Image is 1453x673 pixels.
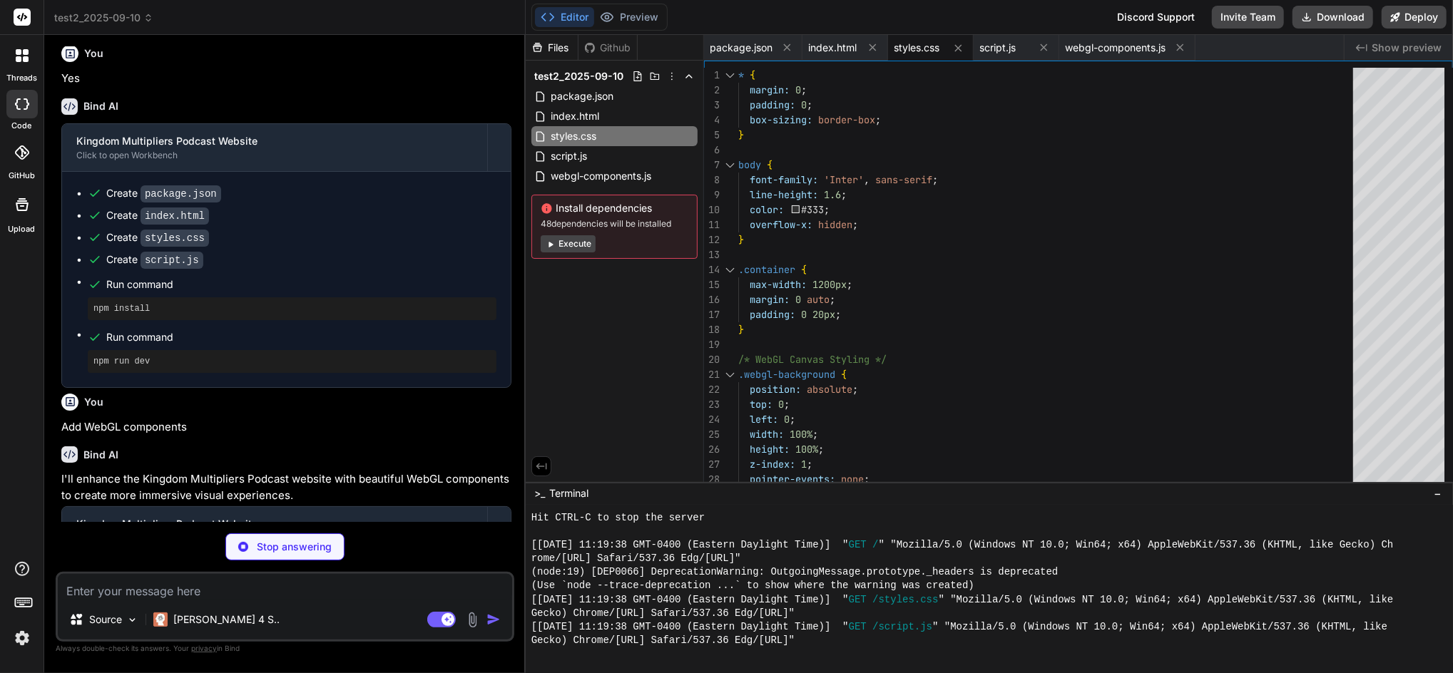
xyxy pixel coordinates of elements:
div: Click to collapse the range. [721,262,740,277]
div: 25 [704,427,720,442]
button: Invite Team [1212,6,1284,29]
p: [PERSON_NAME] 4 S.. [173,612,280,627]
span: ; [807,458,812,471]
span: ; [864,473,870,486]
span: .webgl-background [738,368,835,381]
span: 1.6 [824,188,841,201]
span: " "Mozilla/5.0 (Windows NT 10.0; Win64; x64) AppleWebKit/537.36 (KHTML, like [932,620,1387,634]
span: sans-serif [875,173,932,186]
button: Preview [594,7,664,27]
img: Pick Models [126,614,138,626]
div: 23 [704,397,720,412]
div: 19 [704,337,720,352]
span: } [738,233,744,246]
span: body [738,158,761,171]
span: max-width: [750,278,807,291]
code: styles.css [141,230,209,247]
div: Create [106,186,221,201]
div: 26 [704,442,720,457]
span: Terminal [549,486,588,500]
span: top: [750,398,773,411]
span: margin: [750,293,790,306]
span: } [738,128,744,141]
code: index.html [141,207,209,225]
div: Kingdom Multipliers Podcast Website [76,134,473,148]
span: ; [801,83,807,96]
span: ; [932,173,938,186]
pre: npm run dev [93,356,491,367]
button: Download [1293,6,1373,29]
h6: You [84,46,103,61]
span: z-index: [750,458,795,471]
label: Upload [9,223,36,235]
span: /* WebGL Canvas Styling */ [738,353,887,366]
span: Install dependencies [541,201,688,215]
div: 28 [704,472,720,487]
div: 24 [704,412,720,427]
div: 14 [704,262,720,277]
span: ; [790,413,795,426]
span: position: [750,383,801,396]
span: /script.js [872,620,932,634]
span: GET [849,538,867,552]
span: privacy [191,644,217,652]
span: } [738,323,744,336]
div: Click to collapse the range. [721,68,740,83]
span: GET [849,593,867,607]
span: [[DATE] 11:19:38 GMT-0400 (Eastern Daylight Time)] " [531,593,849,607]
div: Create [106,252,203,267]
div: 11 [704,217,720,232]
span: absolute [807,383,852,396]
span: hidden [818,218,852,231]
span: 48 dependencies will be installed [541,218,688,230]
span: 0 [784,413,790,426]
span: ; [841,188,847,201]
h6: Bind AI [83,99,118,113]
p: Yes [61,71,511,87]
span: ; [818,443,824,456]
span: script.js [549,148,588,165]
div: 2 [704,83,720,98]
span: { [841,368,847,381]
div: Files [526,41,578,55]
div: 10 [704,202,720,217]
span: test2_2025-09-10 [534,69,623,83]
button: Kingdom Multipliers Podcast WebsiteClick to open Workbench [62,124,487,171]
span: padding: [750,98,795,111]
span: ; [852,383,858,396]
span: height: [750,443,790,456]
span: { [801,263,807,276]
span: 'Inter' [824,173,864,186]
h6: You [84,395,103,409]
h6: Bind AI [83,448,118,462]
div: Github [578,41,637,55]
span: Hit CTRL-C to stop the server [531,511,705,525]
div: 22 [704,382,720,397]
span: 0 [778,398,784,411]
div: 1 [704,68,720,83]
span: width: [750,428,784,441]
span: Gecko) Chrome/[URL] Safari/537.36 Edg/[URL]" [531,634,795,647]
div: 21 [704,367,720,382]
div: Click to collapse the range. [721,158,740,173]
p: Source [89,612,122,627]
span: color: [750,203,784,216]
div: 16 [704,292,720,307]
span: script.js [979,41,1016,55]
span: (node:19) [DEP0066] DeprecationWarning: OutgoingMessage.prototype._headers is deprecated [531,565,1059,579]
div: 3 [704,98,720,113]
span: { [767,158,773,171]
div: Discord Support [1108,6,1203,29]
span: test2_2025-09-10 [54,11,153,25]
button: Execute [541,235,596,252]
span: overflow-x: [750,218,812,231]
span: 0 [795,293,801,306]
span: 0 [801,308,807,321]
span: 0 [795,83,801,96]
div: 12 [704,232,720,247]
div: 13 [704,247,720,262]
code: script.js [141,252,203,269]
img: settings [10,626,34,650]
span: index.html [808,41,857,55]
button: − [1431,482,1444,505]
